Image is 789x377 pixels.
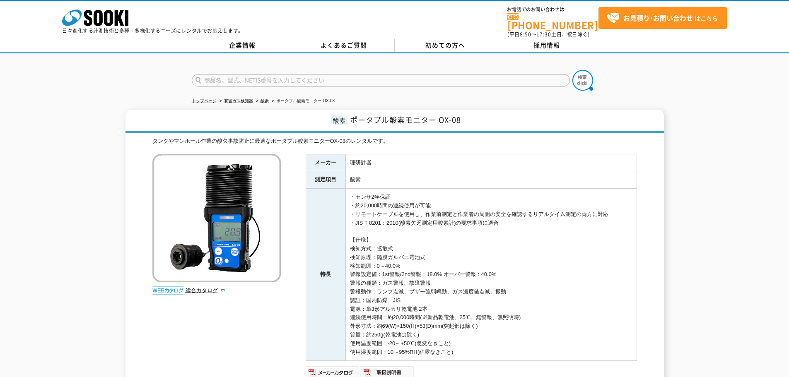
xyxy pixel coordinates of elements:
[331,115,348,125] span: 酸素
[507,31,589,38] span: (平日 ～ 土日、祝日除く)
[224,98,253,103] a: 有害ガス検知器
[306,189,345,361] th: 特長
[293,39,395,52] a: よくあるご質問
[152,286,183,295] img: webカタログ
[345,189,637,361] td: ・センサ2年保証 ・約20,000時間の連続使用が可能 ・リモートケーブルを使用し、作業前測定と作業者の周囲の安全を確認するリアルタイム測定の両方に対応 ・JIS T 8201：2010(酸素欠...
[536,31,551,38] span: 17:30
[572,70,593,91] img: btn_search.png
[496,39,598,52] a: 採用情報
[186,287,226,293] a: 総合カタログ
[306,154,345,171] th: メーカー
[152,137,637,146] div: タンクやマンホール作業の酸欠事故防止に最適なポータブル酸素モニターOX-08のレンタルです。
[306,171,345,189] th: 測定項目
[507,7,598,12] span: お電話でのお問い合わせは
[192,39,293,52] a: 企業情報
[350,114,461,125] span: ポータブル酸素モニター OX-08
[395,39,496,52] a: 初めての方へ
[192,74,570,86] input: 商品名、型式、NETIS番号を入力してください
[345,171,637,189] td: 酸素
[425,41,465,50] span: 初めての方へ
[520,31,531,38] span: 8:50
[270,97,335,106] li: ポータブル酸素モニター OX-08
[507,13,598,30] a: [PHONE_NUMBER]
[607,12,718,24] span: はこちら
[62,28,244,33] p: 日々進化する計測技術と多種・多様化するニーズにレンタルでお応えします。
[598,7,727,29] a: お見積り･お問い合わせはこちら
[152,154,281,282] img: ポータブル酸素モニター OX-08
[623,13,693,23] strong: お見積り･お問い合わせ
[192,98,217,103] a: トップページ
[261,98,269,103] a: 酸素
[345,154,637,171] td: 理研計器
